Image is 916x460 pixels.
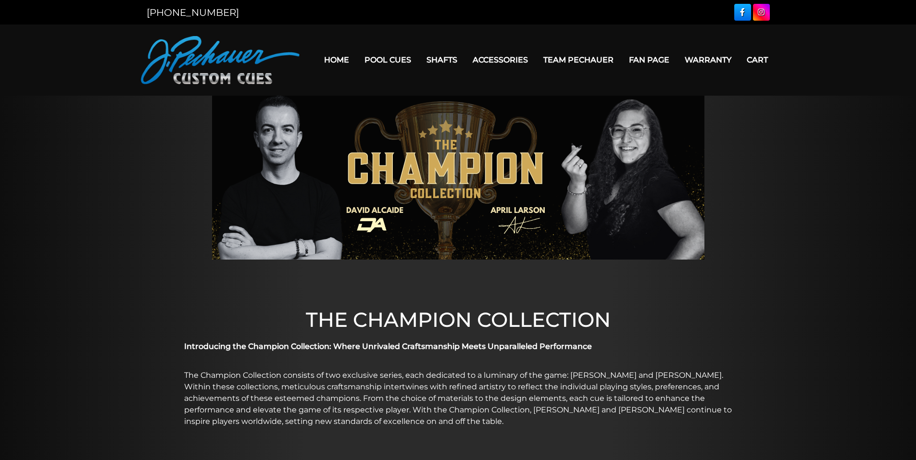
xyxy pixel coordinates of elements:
a: Warranty [677,48,739,72]
a: Accessories [465,48,536,72]
a: Cart [739,48,776,72]
a: Fan Page [621,48,677,72]
a: Pool Cues [357,48,419,72]
p: The Champion Collection consists of two exclusive series, each dedicated to a luminary of the gam... [184,370,732,427]
a: Shafts [419,48,465,72]
img: Pechauer Custom Cues [141,36,300,84]
a: Home [316,48,357,72]
strong: Introducing the Champion Collection: Where Unrivaled Craftsmanship Meets Unparalleled Performance [184,342,592,351]
a: [PHONE_NUMBER] [147,7,239,18]
a: Team Pechauer [536,48,621,72]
